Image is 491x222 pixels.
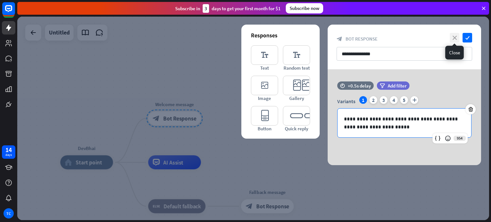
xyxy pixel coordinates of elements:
[359,96,367,104] div: 1
[400,96,408,104] div: 5
[5,147,12,153] div: 14
[463,33,472,42] i: check
[286,3,323,13] div: Subscribe now
[388,83,407,89] span: Add filter
[5,3,24,22] button: Open LiveChat chat widget
[203,4,209,13] div: 3
[346,36,378,42] span: Bot Response
[380,83,385,88] i: filter
[410,96,418,104] i: plus
[2,145,15,159] a: 14 days
[340,83,345,88] i: time
[5,153,12,157] div: days
[370,96,377,104] div: 2
[450,33,459,42] i: close
[390,96,398,104] div: 4
[337,36,342,42] i: block_bot_response
[337,98,355,104] span: Variants
[4,208,14,218] div: TC
[380,96,387,104] div: 3
[348,83,371,89] div: +0.5s delay
[175,4,281,13] div: Subscribe in days to get your first month for $1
